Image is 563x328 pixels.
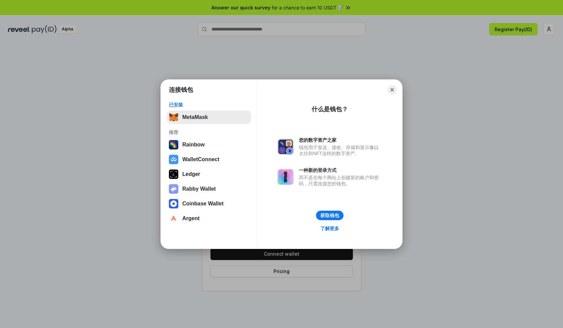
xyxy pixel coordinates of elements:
[182,114,208,120] div: MetaMask
[169,129,249,135] div: 推荐
[169,102,249,108] div: 已安装
[169,199,178,208] img: svg+xml,%3Csvg%20width%3D%2228%22%20height%3D%2228%22%20viewBox%3D%220%200%2028%2028%22%20fill%3D...
[167,197,251,210] button: Coinbase Wallet
[182,186,216,192] div: Rabby Wallet
[299,144,382,156] div: 钱包用于发送、接收、存储和显示像以太坊和NFT这样的数字资产。
[182,215,200,221] div: Argent
[299,167,382,173] div: 一种新的登录方式
[169,184,178,194] img: svg+xml,%3Csvg%20xmlns%3D%22http%3A%2F%2Fwww.w3.org%2F2000%2Fsvg%22%20fill%3D%22none%22%20viewBox...
[182,156,220,162] div: WalletConnect
[167,168,251,181] button: Ledger
[169,86,193,94] h1: 连接钱包
[169,170,178,179] img: svg+xml,%3Csvg%20xmlns%3D%22http%3A%2F%2Fwww.w3.org%2F2000%2Fsvg%22%20width%3D%2228%22%20height%3...
[167,138,251,151] button: Rainbow
[320,225,339,232] div: 了解更多
[277,169,294,185] img: svg+xml,%3Csvg%20xmlns%3D%22http%3A%2F%2Fwww.w3.org%2F2000%2Fsvg%22%20fill%3D%22none%22%20viewBox...
[312,105,348,113] div: 什么是钱包？
[169,155,178,164] img: svg+xml,%3Csvg%20width%3D%2228%22%20height%3D%2228%22%20viewBox%3D%220%200%2028%2028%22%20fill%3D...
[299,137,382,143] div: 您的数字资产之家
[167,212,251,225] button: Argent
[169,140,178,149] img: svg+xml,%3Csvg%20width%3D%22120%22%20height%3D%22120%22%20viewBox%3D%220%200%20120%20120%22%20fil...
[299,175,382,187] div: 而不是在每个网站上创建新的账户和密码，只需连接您的钱包。
[182,201,224,207] div: Coinbase Wallet
[182,171,200,177] div: Ledger
[277,139,294,155] img: svg+xml,%3Csvg%20xmlns%3D%22http%3A%2F%2Fwww.w3.org%2F2000%2Fsvg%22%20fill%3D%22none%22%20viewBox...
[182,142,205,148] div: Rainbow
[167,111,251,124] button: MetaMask
[320,212,339,218] div: 获取钱包
[169,113,178,122] img: svg+xml,%3Csvg%20fill%3D%22none%22%20height%3D%2233%22%20viewBox%3D%220%200%2035%2033%22%20width%...
[169,214,178,223] img: svg+xml,%3Csvg%20width%3D%2228%22%20height%3D%2228%22%20viewBox%3D%220%200%2028%2028%22%20fill%3D...
[387,85,397,94] button: Close
[316,224,343,233] a: 了解更多
[167,182,251,196] button: Rabby Wallet
[167,153,251,166] button: WalletConnect
[316,211,343,220] button: 获取钱包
